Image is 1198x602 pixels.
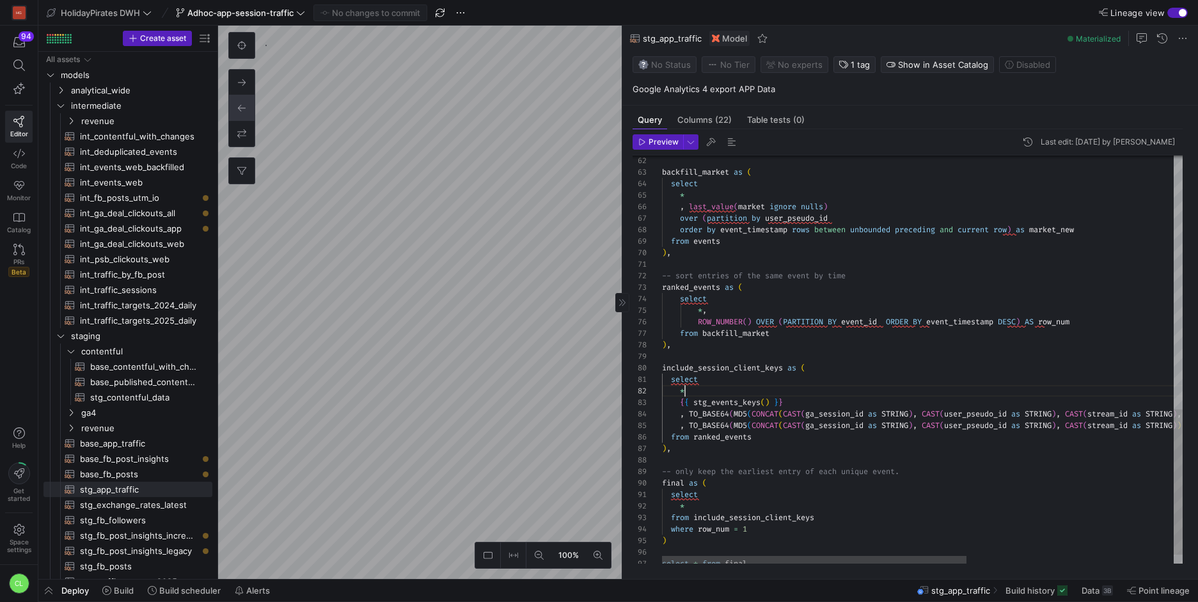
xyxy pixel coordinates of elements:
[43,4,155,21] button: HolidayPirates DWH
[774,397,778,408] span: }
[43,205,212,221] div: Press SPACE to select this row.
[680,294,707,304] span: select
[187,8,294,18] span: Adhoc-app-session-traffic
[743,317,747,327] span: (
[80,191,198,205] span: int_fb_posts_utm_io​​​​​​​​​​
[1139,585,1190,596] span: Point lineage
[633,281,647,293] div: 73
[1087,409,1128,419] span: stream_id
[680,397,684,408] span: {
[1076,34,1121,44] span: Materialized
[778,409,783,419] span: (
[693,236,720,246] span: events
[1132,409,1141,419] span: as
[1025,409,1052,419] span: STRING
[638,59,649,70] img: No status
[677,116,732,124] span: Columns
[5,518,33,559] a: Spacesettings
[841,317,877,327] span: event_id
[43,221,212,236] div: Press SPACE to select this row.
[783,420,801,431] span: CAST
[7,194,31,202] span: Monitor
[805,409,863,419] span: ga_session_id
[633,362,647,374] div: 80
[43,313,212,328] div: Press SPACE to select this row.
[680,409,684,419] span: ,
[666,248,671,258] span: ,
[114,585,134,596] span: Build
[792,225,810,235] span: rows
[19,31,34,42] div: 94
[61,68,210,83] span: models
[43,359,212,374] div: Press SPACE to select this row.
[638,116,662,124] span: Query
[752,213,761,223] span: by
[940,409,944,419] span: (
[80,252,198,267] span: int_psb_clickouts_web​​​​​​​​​​
[1110,8,1165,18] span: Lineage view
[43,113,212,129] div: Press SPACE to select this row.
[43,374,212,390] a: base_published_contentful​​​​​​​​​​
[747,167,752,177] span: (
[43,159,212,175] div: Press SPACE to select this row.
[662,363,783,373] span: include_session_client_keys
[8,267,29,277] span: Beta
[633,305,647,316] div: 75
[97,580,139,601] button: Build
[43,251,212,267] a: int_psb_clickouts_web​​​​​​​​​​
[633,83,1193,95] p: Google Analytics 4 export APP Data
[671,236,689,246] span: from
[712,35,720,42] img: undefined
[633,293,647,305] div: 74
[729,409,734,419] span: (
[13,258,24,265] span: PRs
[666,340,671,350] span: ,
[684,397,689,408] span: {
[43,52,212,67] div: Press SPACE to select this row.
[1056,420,1060,431] span: ,
[801,420,805,431] span: (
[1038,317,1069,327] span: row_num
[43,558,212,574] a: stg_fb_posts​​​​​​​​​​
[662,282,720,292] span: ranked_events
[671,374,698,384] span: select
[633,212,647,224] div: 67
[1011,409,1020,419] span: as
[922,409,940,419] span: CAST
[1016,225,1025,235] span: as
[142,580,226,601] button: Build scheduler
[633,134,683,150] button: Preview
[778,59,823,70] span: No expert s
[633,385,647,397] div: 82
[638,59,691,70] span: No Status
[881,409,908,419] span: STRING
[80,559,198,574] span: stg_fb_posts​​​​​​​​​​
[926,317,993,327] span: event_timestamp
[1083,420,1087,431] span: (
[5,143,33,175] a: Code
[633,201,647,212] div: 66
[81,421,210,436] span: revenue
[43,420,212,436] div: Press SPACE to select this row.
[693,397,761,408] span: stg_events_keys
[913,317,922,327] span: BY
[747,420,752,431] span: (
[680,225,702,235] span: order
[1025,420,1052,431] span: STRING
[734,420,747,431] span: MD5
[793,116,805,124] span: (0)
[1025,317,1034,327] span: AS
[43,390,212,405] a: stg_contentful_data​​​​​​​​​​
[662,271,846,281] span: -- sort entries of the same event by time
[5,2,33,24] a: HG
[1087,420,1128,431] span: stream_id
[80,175,198,190] span: int_events_web​​​​​​​​​​
[5,422,33,455] button: Help
[707,59,750,70] span: No Tier
[1011,420,1020,431] span: as
[43,297,212,313] a: int_traffic_targets_2024_daily​​​​​​​​​​
[5,457,33,507] button: Getstarted
[80,513,198,528] span: stg_fb_followers​​​​​​​​​​
[43,482,212,497] div: Press SPACE to select this row.
[801,363,805,373] span: (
